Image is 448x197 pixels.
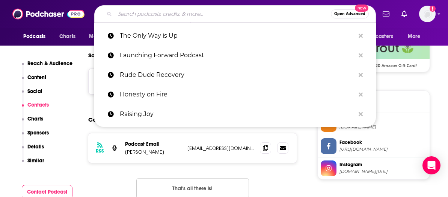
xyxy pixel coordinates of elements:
[23,31,45,42] span: Podcasts
[321,116,427,132] a: RSS Feed[DOMAIN_NAME]
[120,65,355,85] p: Rude Dude Recovery
[419,6,436,22] button: Show profile menu
[339,169,427,174] span: instagram.com/onlywayisuppodcast
[94,65,376,85] a: Rude Dude Recovery
[59,31,75,42] span: Charts
[408,31,421,42] span: More
[321,160,427,176] a: Instagram[DOMAIN_NAME][URL]
[54,29,80,44] a: Charts
[398,8,410,20] a: Show notifications dropdown
[88,48,108,63] h2: Socials
[27,144,44,150] p: Details
[422,156,440,174] div: Open Intercom Messenger
[125,149,181,155] p: [PERSON_NAME]
[115,8,331,20] input: Search podcasts, credits, & more...
[94,46,376,65] a: Launching Forward Podcast
[22,60,73,74] button: Reach & Audience
[120,26,355,46] p: The Only Way is Up
[22,74,47,88] button: Content
[419,6,436,22] img: User Profile
[380,8,392,20] a: Show notifications dropdown
[419,6,436,22] span: Logged in as KTMSseat4
[27,74,46,81] p: Content
[22,144,44,157] button: Details
[22,102,49,116] button: Contacts
[22,130,49,144] button: Sponsors
[339,95,427,101] span: Official Website
[12,7,84,21] img: Podchaser - Follow, Share and Rate Podcasts
[27,157,44,164] p: Similar
[22,157,45,171] button: Similar
[88,113,113,127] h2: Contacts
[96,148,104,154] h3: RSS
[339,124,427,130] span: feeds.buzzsprout.com
[331,9,369,18] button: Open AdvancedNew
[334,12,365,16] span: Open Advanced
[120,46,355,65] p: Launching Forward Podcast
[27,88,42,95] p: Social
[27,60,72,67] p: Reach & Audience
[27,116,43,122] p: Charts
[120,85,355,104] p: Honesty on Fire
[355,5,368,12] span: New
[27,130,49,136] p: Sponsors
[339,139,427,146] span: Facebook
[339,161,427,168] span: Instagram
[89,31,116,42] span: Monitoring
[125,141,181,147] p: Podcast Email
[339,147,427,152] span: https://www.facebook.com/onlywayisuppodcast
[27,102,49,108] p: Contacts
[187,145,254,151] p: [EMAIL_ADDRESS][DOMAIN_NAME]
[339,117,427,124] span: RSS Feed
[339,102,427,108] span: rebeccapash.wixsite.com
[94,85,376,104] a: Honesty on Fire
[84,29,125,44] button: open menu
[94,5,376,23] div: Search podcasts, credits, & more...
[403,29,430,44] button: open menu
[120,104,355,124] p: Raising Joy
[94,104,376,124] a: Raising Joy
[430,6,436,12] svg: Add a profile image
[22,116,44,130] button: Charts
[22,88,43,102] button: Social
[321,138,427,154] a: Facebook[URL][DOMAIN_NAME]
[352,29,404,44] button: open menu
[94,26,376,46] a: The Only Way is Up
[18,29,55,44] button: open menu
